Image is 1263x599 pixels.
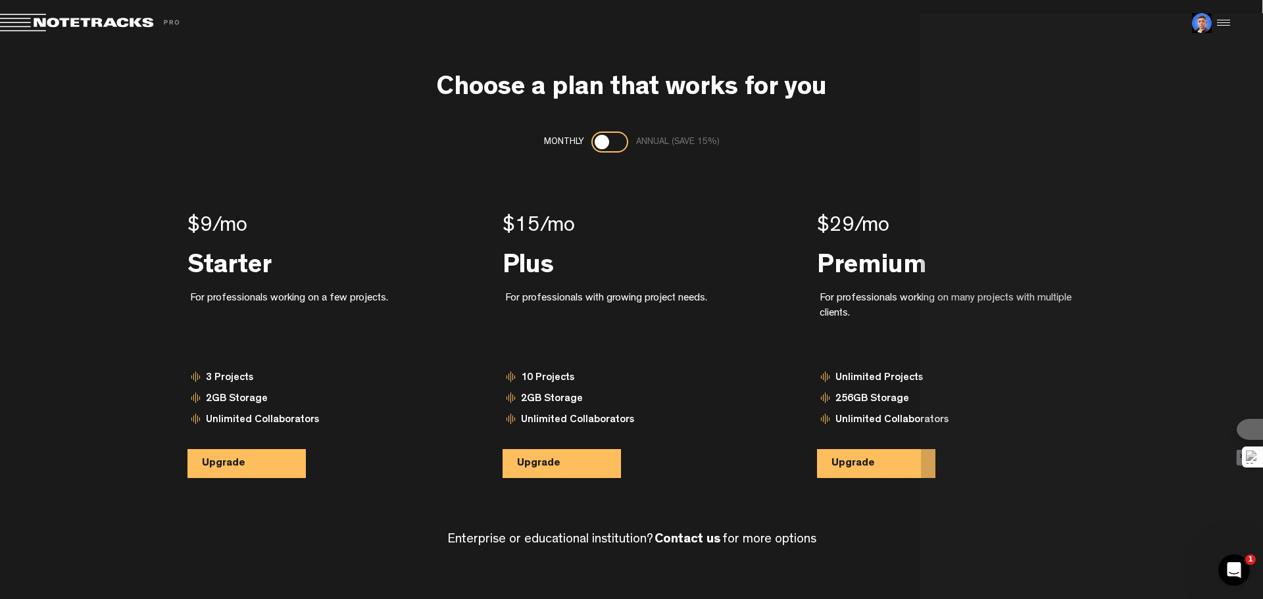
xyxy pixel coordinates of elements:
div: $29/mo Premium For professionals working on many projects with multiple clients. Unlimited Projec... [789,174,1103,518]
h3: Choose a plan that works for you [436,75,827,104]
span: /mo [212,216,247,237]
div: Annual (save 15%) [636,132,720,153]
h4: Enterprise or educational institution? for more options [447,533,816,547]
img: ACg8ocIWoBbrTtG2lqkzMbIRA4kENdypcsO7kCNnQqarupFLWiumkP1I8w=s96-c [1192,13,1212,33]
div: 10 Projects [503,370,760,391]
div: 3 Projects [187,370,445,391]
span: Upgrade [202,458,245,469]
div: Monthly [544,132,583,153]
div: Starter [187,249,445,276]
span: $9 [187,216,212,237]
div: Unlimited Projects [817,370,1075,391]
button: Upgrade [187,449,306,478]
span: Upgrade [517,458,560,469]
div: $9/mo Starter For professionals working on a few projects. 3 Projects 2GB Storage Unlimited Colla... [159,174,474,518]
div: Unlimited Collaborators [187,412,445,433]
div: Unlimited Collaborators [817,412,1075,433]
iframe: Intercom live chat [1218,554,1250,586]
div: 256GB Storage [817,391,1075,412]
div: For professionals working on many projects with multiple clients. [820,291,1075,345]
span: $15 [503,216,540,237]
button: Upgrade [817,449,935,478]
div: Plus [503,249,760,276]
span: 1 [1245,554,1256,565]
span: Upgrade [831,458,875,469]
button: Upgrade [503,449,621,478]
div: Premium [817,249,1075,276]
a: Contact us [655,533,721,546]
div: 2GB Storage [187,391,445,412]
div: For professionals working on a few projects. [190,291,445,345]
span: /mo [854,216,889,237]
div: 2GB Storage [503,391,760,412]
span: /mo [540,216,575,237]
div: For professionals with growing project needs. [505,291,760,345]
span: $29 [817,216,854,237]
div: $15/mo Plus For professionals with growing project needs. 10 Projects 2GB Storage Unlimited Colla... [474,174,789,518]
div: Unlimited Collaborators [503,412,760,433]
